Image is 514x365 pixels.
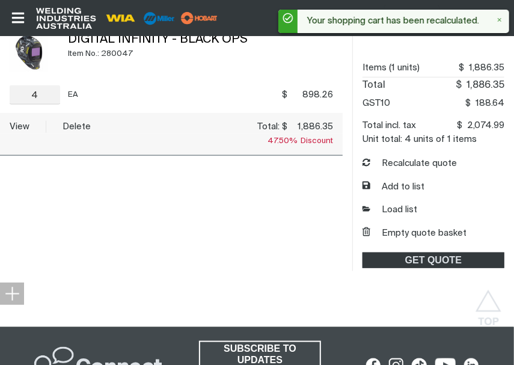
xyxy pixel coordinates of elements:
button: Empty quote basket [363,227,467,241]
a: Load list [363,203,417,217]
div: EA [68,85,171,105]
span: $ [282,89,287,101]
a: Digital Infinity - Black Ops [68,34,248,46]
span: 1,886.35 [464,59,504,77]
button: Scroll to top [475,290,502,317]
img: hide socials [5,286,19,301]
a: View Digital Infinity - Black Ops [10,122,29,131]
div: Item No.: 280047 [68,47,333,61]
dt: Total [363,78,385,94]
button: Recalculate quote [363,157,457,171]
button: Add to list [363,180,424,194]
span: Total: [257,122,280,131]
span: $ [456,81,462,90]
dt: Items (1 units) [363,59,420,77]
span: $ [282,121,287,133]
a: GET QUOTE [363,253,504,268]
div: Your shopping cart has been recalculated. [298,10,500,33]
dt: Unit total: 4 units of 1 items [363,135,477,144]
span: GET QUOTE [364,253,503,268]
span: $ [457,121,462,130]
span: 2,074.99 [462,117,504,135]
span: 188.64 [471,94,504,112]
button: Delete Digital Infinity - Black Ops [63,120,91,133]
span: $ [465,99,471,108]
span: 1,886.35 [291,121,333,133]
span: $ [459,63,464,72]
span: 47.50% [268,137,301,145]
span: 1,886.35 [462,78,504,94]
span: Discount [268,137,333,145]
span: 898.26 [291,89,333,101]
dt: GST10 [363,94,390,112]
img: Digital Infinity - Black Ops [10,33,48,72]
dt: Total incl. tax [363,117,416,135]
